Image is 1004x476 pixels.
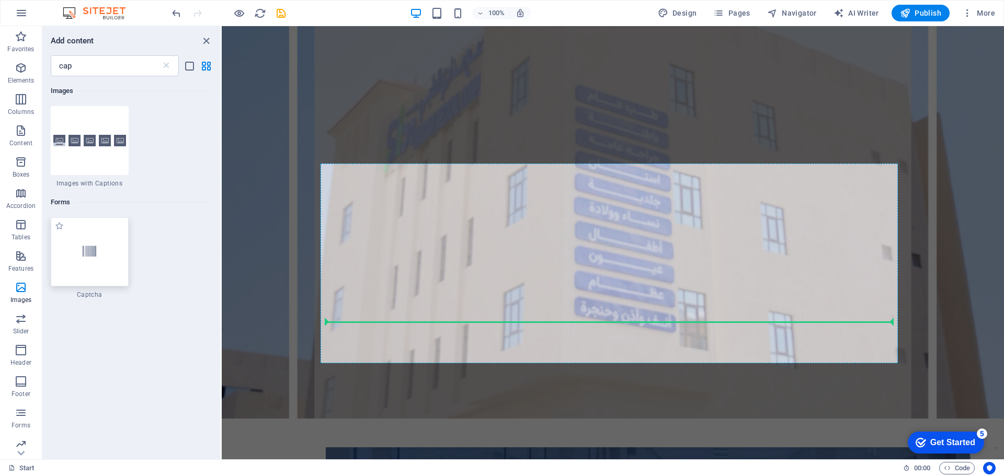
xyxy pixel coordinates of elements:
button: Publish [892,5,950,21]
p: Content [9,139,32,147]
button: Design [654,5,701,21]
button: grid-view [200,60,212,72]
p: Images [10,296,32,304]
div: Design (Ctrl+Alt+Y) [654,5,701,21]
span: AI Writer [834,8,879,18]
div: Get Started 5 items remaining, 0% complete [8,5,85,27]
p: Accordion [6,202,36,210]
h6: Session time [903,462,931,474]
button: Navigator [763,5,821,21]
i: Save (Ctrl+S) [275,7,287,19]
span: Images with Captions [51,179,129,188]
p: Favorites [7,45,34,53]
p: Footer [12,390,30,398]
span: Publish [900,8,941,18]
button: undo [170,7,182,19]
a: Click to cancel selection. Double-click to open Pages [8,462,35,474]
span: Navigator [767,8,817,18]
button: list-view [183,60,196,72]
button: close panel [200,34,212,47]
button: reload [254,7,266,19]
button: AI Writer [829,5,883,21]
button: Usercentrics [983,462,996,474]
p: Tables [12,233,30,241]
div: Get Started [31,11,76,21]
div: 5 [77,2,88,13]
span: Pages [713,8,750,18]
h6: Add content [51,34,94,47]
img: Editor Logo [60,7,139,19]
h6: 100% [488,7,505,19]
span: : [921,464,923,472]
i: On resize automatically adjust zoom level to fit chosen device. [516,8,525,18]
span: Captcha [51,291,129,299]
span: Add to favorites [55,222,64,230]
p: Elements [8,76,35,85]
img: images-with-captions.svg [53,135,126,147]
span: More [962,8,995,18]
h6: Images [51,85,210,97]
button: Pages [709,5,754,21]
input: Search [51,55,161,76]
button: 100% [473,7,510,19]
i: Undo: Move elements (Ctrl+Z) [170,7,182,19]
span: 00 00 [914,462,930,474]
button: save [275,7,287,19]
i: Reload page [254,7,266,19]
p: Slider [13,327,29,335]
span: Code [944,462,970,474]
span: Design [658,8,697,18]
p: Features [8,264,33,273]
p: Boxes [13,170,30,179]
p: Forms [12,421,30,429]
div: Images with Captions [51,106,129,188]
button: More [958,5,999,21]
p: Header [10,358,31,367]
p: Columns [8,108,34,116]
button: Code [939,462,975,474]
button: Click here to leave preview mode and continue editing [233,7,245,19]
div: Captcha [51,217,129,299]
h6: Forms [51,196,210,208]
